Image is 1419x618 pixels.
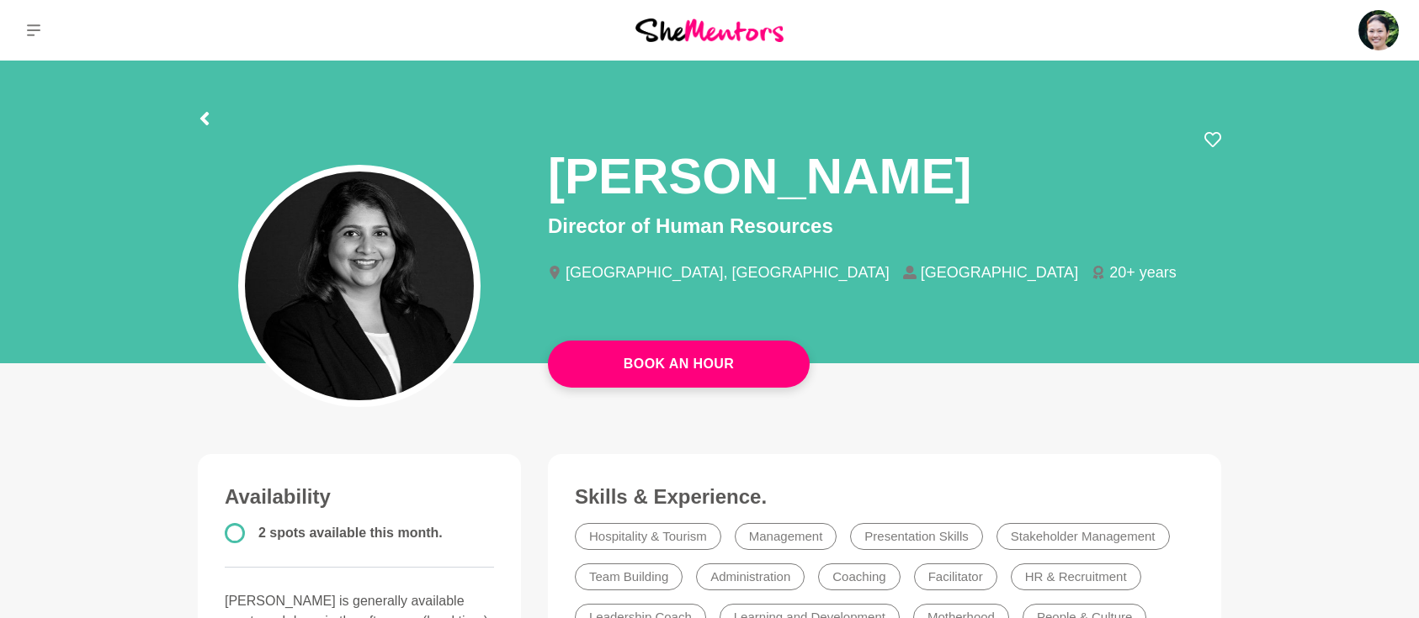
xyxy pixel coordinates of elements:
[635,18,784,41] img: She Mentors Logo
[225,484,494,510] h3: Availability
[548,341,810,388] a: Book An Hour
[258,526,443,540] span: 2 spots available this month.
[548,211,1221,241] p: Director of Human Resources
[548,145,971,208] h1: [PERSON_NAME]
[1092,265,1190,280] li: 20+ years
[575,484,1194,510] h3: Skills & Experience.
[548,265,903,280] li: [GEOGRAPHIC_DATA], [GEOGRAPHIC_DATA]
[1358,10,1399,50] img: Roselynn Unson
[903,265,1092,280] li: [GEOGRAPHIC_DATA]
